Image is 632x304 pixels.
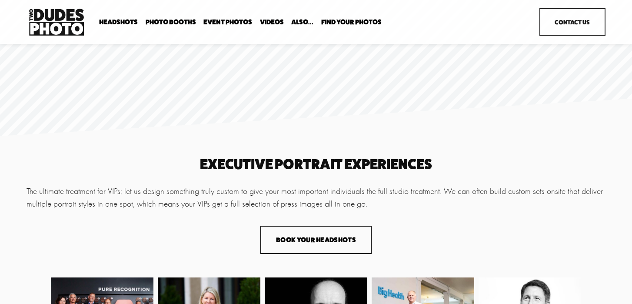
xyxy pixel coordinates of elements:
[260,226,371,254] button: Book Your Headshots
[27,185,605,210] p: The ultimate treatment for VIPs; let us design something truly custom to give your most important...
[27,157,605,171] h2: executive portrait experiences
[146,18,196,27] a: folder dropdown
[27,7,86,38] img: Two Dudes Photo | Headshots, Portraits &amp; Photo Booths
[146,19,196,26] span: Photo Booths
[321,18,382,27] a: folder dropdown
[99,19,138,26] span: Headshots
[260,18,284,27] a: Videos
[291,18,313,27] a: folder dropdown
[203,18,252,27] a: Event Photos
[291,19,313,26] span: Also...
[99,18,138,27] a: folder dropdown
[539,8,605,36] a: Contact Us
[321,19,382,26] span: Find Your Photos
